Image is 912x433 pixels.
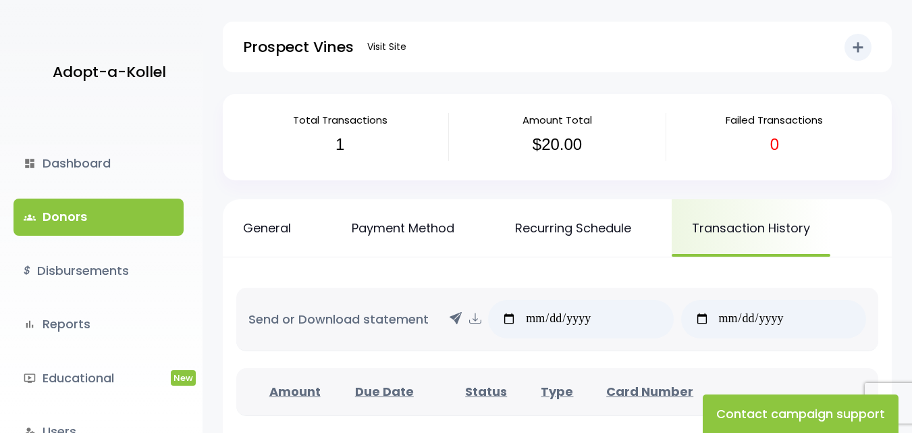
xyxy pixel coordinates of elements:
span: Amount Total [522,113,592,127]
p: Adopt-a-Kollel [53,59,166,86]
button: add [844,34,871,61]
i: add [850,39,866,55]
a: General [223,199,311,257]
div: Status [446,382,527,401]
a: dashboardDashboard [14,145,184,182]
a: $Disbursements [14,253,184,289]
i: dashboard [24,157,36,170]
div: Card Number [588,382,712,401]
span: Failed Transactions [726,113,823,127]
h3: $20.00 [459,135,655,155]
a: groupsDonors [14,199,184,235]
i: bar_chart [24,318,36,330]
span: Total Transactions [293,113,387,127]
div: Type [527,382,589,401]
i: ondemand_video [24,372,36,384]
div: Due Date [323,382,446,401]
a: bar_chartReports [14,306,184,342]
a: Recurring Schedule [495,199,651,257]
a: Visit Site [360,34,413,60]
a: Adopt-a-Kollel [46,39,166,105]
h3: 1 [242,135,438,155]
button: Contact campaign support [703,394,898,433]
span: groups [24,211,36,224]
a: Transaction History [672,199,830,257]
div: Amount [267,382,322,401]
div: Send or Download statement [236,288,878,351]
i: $ [24,261,30,281]
a: Payment Method [331,199,475,257]
a: ondemand_videoEducationalNew [14,360,184,397]
span: New [171,370,196,386]
h3: 0 [676,135,873,155]
p: Prospect Vines [243,34,354,61]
